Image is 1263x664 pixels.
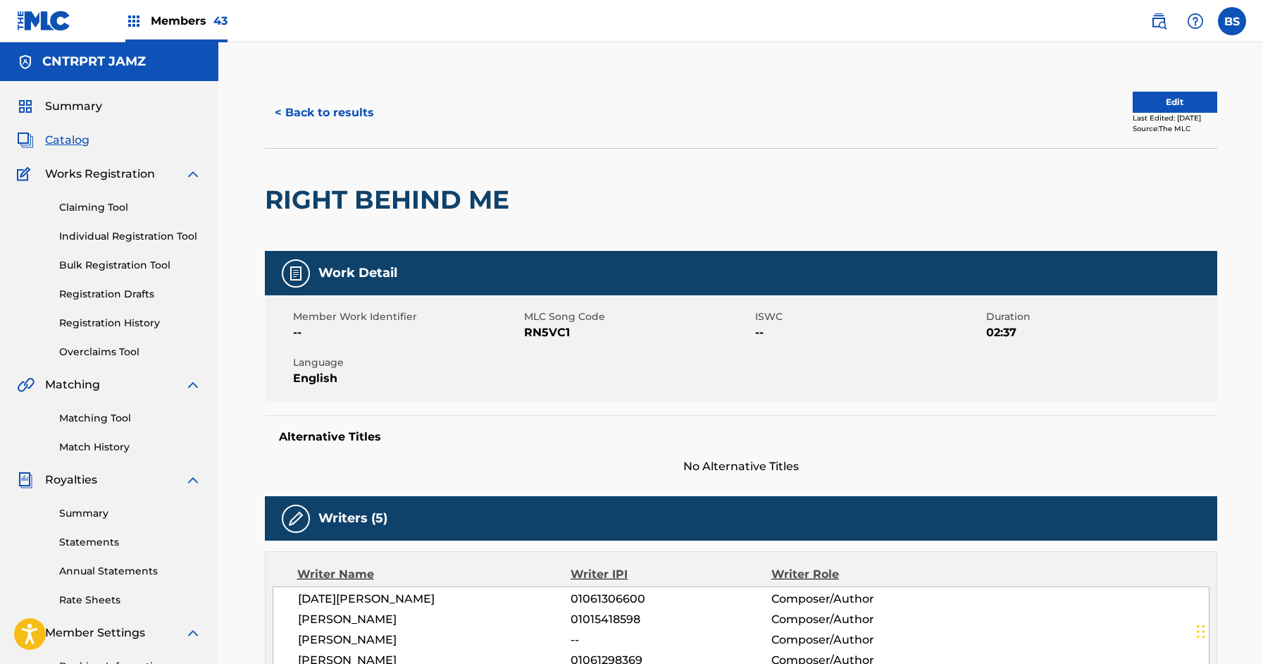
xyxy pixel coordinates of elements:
span: -- [571,632,771,648]
div: Writer IPI [571,566,771,583]
img: Accounts [17,54,34,70]
div: Drag [1197,610,1205,653]
span: Catalog [45,132,89,149]
img: expand [185,166,201,183]
a: Summary [59,506,201,521]
img: Catalog [17,132,34,149]
img: Writers [287,510,304,527]
span: 01061306600 [571,591,771,608]
h5: CNTRPRT JAMZ [42,54,146,70]
h5: Work Detail [318,265,397,281]
a: Overclaims Tool [59,345,201,359]
span: MLC Song Code [524,309,752,324]
a: Individual Registration Tool [59,229,201,244]
button: Edit [1133,92,1217,113]
a: Registration History [59,316,201,331]
a: Annual Statements [59,564,201,579]
h5: Alternative Titles [279,430,1203,444]
img: help [1187,13,1204,30]
span: ISWC [755,309,983,324]
a: SummarySummary [17,98,102,115]
span: [PERSON_NAME] [298,632,571,648]
a: Rate Sheets [59,593,201,608]
span: Duration [986,309,1214,324]
span: 43 [213,14,228,27]
img: Work Detail [287,265,304,282]
span: [DATE][PERSON_NAME] [298,591,571,608]
img: expand [185,376,201,393]
a: Matching Tool [59,411,201,426]
img: expand [185,625,201,641]
span: -- [755,324,983,341]
img: Works Registration [17,166,35,183]
div: Help [1181,7,1209,35]
iframe: Resource Center [1224,449,1263,551]
span: Composer/Author [771,611,954,628]
div: Source: The MLC [1133,123,1217,134]
span: Language [293,355,521,370]
a: Match History [59,440,201,455]
span: Composer/Author [771,591,954,608]
h5: Writers (5) [318,510,387,527]
img: Top Rightsholders [125,13,142,30]
div: Writer Name [297,566,571,583]
div: Last Edited: [DATE] [1133,113,1217,123]
span: Member Work Identifier [293,309,521,324]
span: English [293,370,521,387]
span: [PERSON_NAME] [298,611,571,628]
span: 02:37 [986,324,1214,341]
span: Royalties [45,472,97,488]
img: search [1150,13,1167,30]
span: Works Registration [45,166,155,183]
span: Member Settings [45,625,145,641]
a: Registration Drafts [59,287,201,302]
span: Summary [45,98,102,115]
span: No Alternative Titles [265,458,1217,475]
img: MLC Logo [17,11,71,31]
img: Matching [17,376,35,393]
a: Claiming Tool [59,200,201,215]
iframe: Chat Widget [1193,596,1263,664]
button: < Back to results [265,95,384,130]
img: expand [185,472,201,488]
a: CatalogCatalog [17,132,89,149]
a: Public Search [1145,7,1173,35]
h2: RIGHT BEHIND ME [265,184,516,216]
div: User Menu [1218,7,1246,35]
span: Members [151,13,228,29]
span: Matching [45,376,100,393]
a: Bulk Registration Tool [59,258,201,273]
a: Statements [59,535,201,550]
span: 01015418598 [571,611,771,628]
img: Summary [17,98,34,115]
img: Royalties [17,472,34,488]
span: Composer/Author [771,632,954,648]
span: RN5VC1 [524,324,752,341]
span: -- [293,324,521,341]
div: Writer Role [771,566,954,583]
